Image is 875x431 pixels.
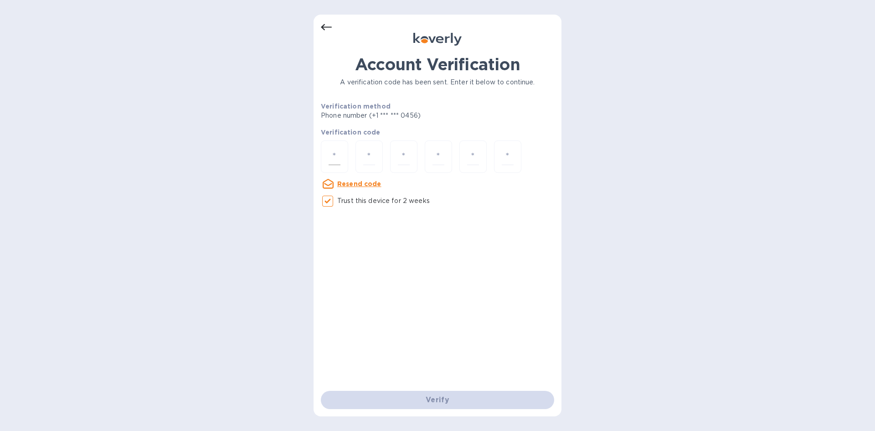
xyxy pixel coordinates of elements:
b: Verification method [321,103,391,110]
p: A verification code has been sent. Enter it below to continue. [321,78,554,87]
p: Trust this device for 2 weeks [337,196,430,206]
p: Verification code [321,128,554,137]
u: Resend code [337,180,381,187]
h1: Account Verification [321,55,554,74]
p: Phone number (+1 *** *** 0456) [321,111,490,120]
